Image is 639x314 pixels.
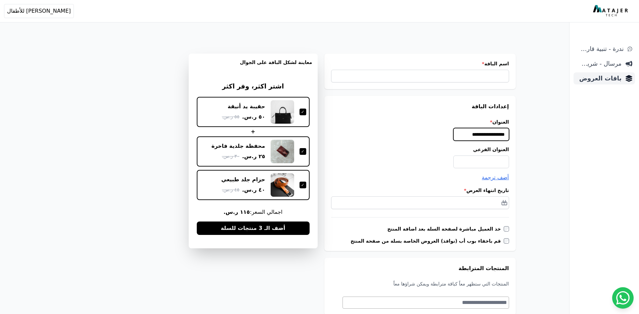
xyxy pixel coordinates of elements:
[222,113,239,120] span: ٥٥ ر.س.
[576,74,622,83] span: باقات العروض
[331,103,509,111] h3: إعدادات الباقة
[242,152,265,161] span: ٢٥ ر.س.
[576,44,624,54] span: ندرة - تنبية قارب علي النفاذ
[222,153,239,160] span: ٣٠ ر.س.
[197,208,310,216] span: اجمالي السعر:
[387,226,504,232] label: خذ العميل مباشرة لصفحة السلة بعد اضافة المنتج
[593,5,630,17] img: MatajerTech Logo
[222,186,239,193] span: ٤٥ ر.س.
[271,173,294,197] img: حزام جلد طبيعي
[331,146,509,153] label: العنوان الفرعي
[331,60,509,67] label: اسم الباقة
[194,59,312,74] h3: معاينة لشكل الباقة على الجوال
[331,264,509,272] h3: المنتجات المترابطة
[242,113,265,121] span: ٥٠ ر.س.
[343,299,507,307] textarea: Search
[576,59,622,68] span: مرسال - شريط دعاية
[228,103,265,110] div: حقيبة يد أنيقة
[331,119,509,125] label: العنوان
[7,7,71,15] span: [PERSON_NAME] للأطفال
[482,174,509,181] span: أضف ترجمة
[197,222,310,235] button: أضف الـ 3 منتجات للسلة
[271,140,294,163] img: محفظة جلدية فاخرة
[482,174,509,182] button: أضف ترجمة
[242,186,265,194] span: ٤٠ ر.س.
[331,280,509,287] p: المنتجات التي ستظهر معاً كباقة مترابطة ويمكن شراؤها معاً
[197,128,310,136] div: +
[4,4,74,18] button: [PERSON_NAME] للأطفال
[224,209,250,215] b: ١١٥ ر.س.
[221,224,285,232] span: أضف الـ 3 منتجات للسلة
[331,187,509,194] label: تاريخ انتهاء العرض
[271,100,294,124] img: حقيبة يد أنيقة
[351,238,504,244] label: قم باخفاء بوب أب (نوافذ) العروض الخاصة بسلة من صفحة المنتج
[197,82,310,91] h3: اشتر اكثر، وفر اكثر
[221,176,265,183] div: حزام جلد طبيعي
[212,142,265,150] div: محفظة جلدية فاخرة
